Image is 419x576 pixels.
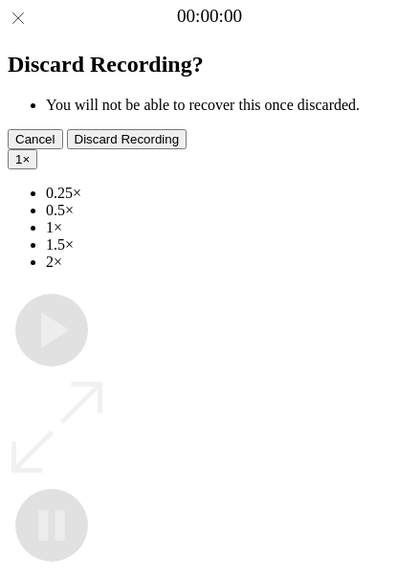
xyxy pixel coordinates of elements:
[8,149,37,169] button: 1×
[177,6,242,27] a: 00:00:00
[46,254,411,271] li: 2×
[15,152,22,166] span: 1
[46,185,411,202] li: 0.25×
[8,129,63,149] button: Cancel
[8,52,411,78] h2: Discard Recording?
[46,219,411,236] li: 1×
[46,97,411,114] li: You will not be able to recover this once discarded.
[46,202,411,219] li: 0.5×
[46,236,411,254] li: 1.5×
[67,129,187,149] button: Discard Recording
